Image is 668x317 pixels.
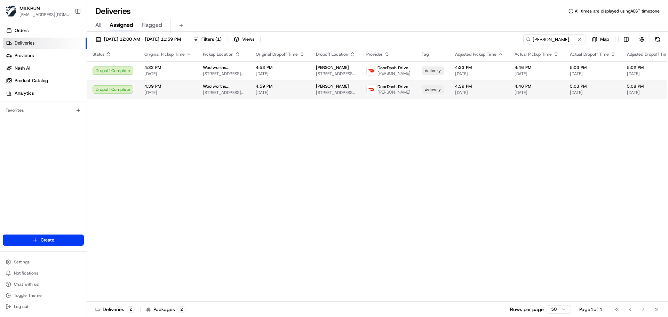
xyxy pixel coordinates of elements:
span: Adjusted Pickup Time [455,51,496,57]
span: Providers [15,53,34,59]
span: Map [600,36,609,42]
span: All [95,21,101,29]
span: Status [93,51,104,57]
span: DoorDash Drive [377,84,408,89]
span: [STREET_ADDRESS][PERSON_NAME] [316,71,355,77]
span: Woolworths Supermarket [GEOGRAPHIC_DATA] - [GEOGRAPHIC_DATA] [203,84,245,89]
span: 5:03 PM [570,84,616,89]
span: Deliveries [15,40,34,46]
span: [DATE] [256,71,305,77]
span: [DATE] [455,71,503,77]
span: Chat with us! [14,282,39,287]
span: Original Dropoff Time [256,51,298,57]
p: Rows per page [510,306,544,313]
img: doordash_logo_v2.png [367,85,376,94]
img: doordash_logo_v2.png [367,66,376,75]
span: [PERSON_NAME] [377,71,411,76]
span: [DATE] 12:00 AM - [DATE] 11:59 PM [104,36,181,42]
span: Assigned [110,21,133,29]
span: [DATE] [570,71,616,77]
button: Create [3,235,84,246]
span: Orders [15,27,29,34]
button: Toggle Theme [3,291,84,300]
span: Tag [422,51,429,57]
span: [DATE] [256,90,305,95]
span: Actual Dropoff Time [570,51,609,57]
button: Notifications [3,268,84,278]
a: Product Catalog [3,75,87,86]
span: Pickup Location [203,51,233,57]
button: MILKRUNMILKRUN[EMAIL_ADDRESS][DOMAIN_NAME] [3,3,72,19]
a: Providers [3,50,87,61]
span: DoorDash Drive [377,65,408,71]
div: Favorites [3,105,84,116]
span: Dropoff Location [316,51,348,57]
span: [STREET_ADDRESS][PERSON_NAME] [316,90,355,95]
span: [DATE] [515,90,559,95]
button: MILKRUN [19,5,40,12]
a: Orders [3,25,87,36]
input: Type to search [523,34,586,44]
span: Analytics [15,90,34,96]
span: Views [242,36,254,42]
span: 4:39 PM [455,84,503,89]
div: Page 1 of 1 [579,306,603,313]
button: Settings [3,257,84,267]
div: Deliveries [95,306,135,313]
button: Map [589,34,612,44]
span: Toggle Theme [14,293,42,298]
span: [DATE] [144,71,192,77]
h1: Deliveries [95,6,131,17]
span: 4:46 PM [515,65,559,70]
span: [DATE] [455,90,503,95]
span: [STREET_ADDRESS][PERSON_NAME] [203,90,245,95]
button: Filters(1) [190,34,225,44]
button: Chat with us! [3,279,84,289]
span: 4:39 PM [144,84,192,89]
span: 4:33 PM [455,65,503,70]
span: Filters [201,36,222,42]
a: Deliveries [3,38,87,49]
span: [PERSON_NAME] [377,89,411,95]
span: [DATE] [144,90,192,95]
button: Refresh [653,34,662,44]
span: [DATE] [515,71,559,77]
div: 2 [178,306,185,312]
span: [STREET_ADDRESS][PERSON_NAME] [203,71,245,77]
button: Log out [3,302,84,311]
span: Provider [366,51,383,57]
a: Nash AI [3,63,87,74]
span: delivery [425,68,441,73]
button: Views [231,34,257,44]
span: ( 1 ) [215,36,222,42]
span: Original Pickup Time [144,51,185,57]
span: 5:03 PM [570,65,616,70]
img: MILKRUN [6,6,17,17]
button: [EMAIL_ADDRESS][DOMAIN_NAME] [19,12,69,17]
span: [PERSON_NAME] [316,84,349,89]
span: delivery [425,87,441,92]
div: 2 [127,306,135,312]
span: 4:46 PM [515,84,559,89]
span: Create [41,237,54,243]
span: 4:33 PM [144,65,192,70]
span: Nash AI [15,65,30,71]
a: Analytics [3,88,87,99]
span: 4:59 PM [256,84,305,89]
span: Flagged [142,21,162,29]
span: Log out [14,304,28,309]
span: Notifications [14,270,38,276]
span: All times are displayed using AEST timezone [575,8,660,14]
span: [DATE] [570,90,616,95]
span: Woolworths Supermarket [GEOGRAPHIC_DATA] - [GEOGRAPHIC_DATA] [203,65,245,70]
span: 4:53 PM [256,65,305,70]
span: Actual Pickup Time [515,51,552,57]
span: [PERSON_NAME] [316,65,349,70]
span: Product Catalog [15,78,48,84]
button: [DATE] 12:00 AM - [DATE] 11:59 PM [93,34,184,44]
span: Settings [14,259,30,265]
div: Packages [146,306,185,313]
